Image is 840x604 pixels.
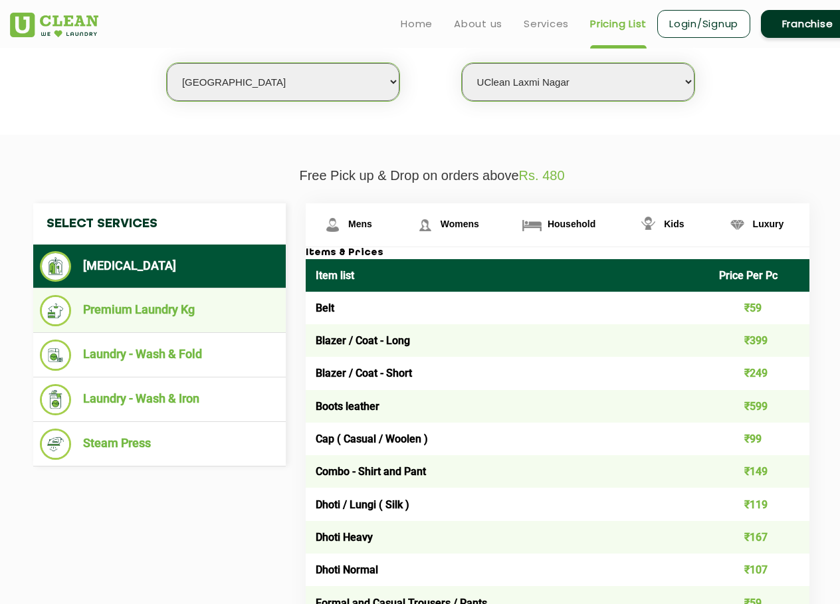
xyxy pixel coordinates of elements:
[709,488,810,520] td: ₹119
[519,168,565,183] span: Rs. 480
[709,357,810,389] td: ₹249
[520,213,544,237] img: Household
[40,295,279,326] li: Premium Laundry Kg
[726,213,749,237] img: Luxury
[40,251,279,282] li: [MEDICAL_DATA]
[306,488,709,520] td: Dhoti / Lungi ( Silk )
[709,423,810,455] td: ₹99
[40,384,279,415] li: Laundry - Wash & Iron
[40,384,71,415] img: Laundry - Wash & Iron
[306,554,709,586] td: Dhoti Normal
[454,16,502,32] a: About us
[709,455,810,488] td: ₹149
[709,554,810,586] td: ₹107
[10,13,98,37] img: UClean Laundry and Dry Cleaning
[524,16,569,32] a: Services
[306,292,709,324] td: Belt
[40,429,71,460] img: Steam Press
[40,340,279,371] li: Laundry - Wash & Fold
[306,521,709,554] td: Dhoti Heavy
[306,247,809,259] h3: Items & Prices
[40,251,71,282] img: Dry Cleaning
[306,259,709,292] th: Item list
[306,324,709,357] td: Blazer / Coat - Long
[321,213,344,237] img: Mens
[33,203,286,245] h4: Select Services
[709,324,810,357] td: ₹399
[590,16,647,32] a: Pricing List
[441,219,479,229] span: Womens
[413,213,437,237] img: Womens
[637,213,660,237] img: Kids
[664,219,684,229] span: Kids
[306,423,709,455] td: Cap ( Casual / Woolen )
[306,357,709,389] td: Blazer / Coat - Short
[657,10,750,38] a: Login/Signup
[348,219,372,229] span: Mens
[306,455,709,488] td: Combo - Shirt and Pant
[306,390,709,423] td: Boots leather
[753,219,784,229] span: Luxury
[709,259,810,292] th: Price Per Pc
[709,521,810,554] td: ₹167
[401,16,433,32] a: Home
[709,292,810,324] td: ₹59
[40,429,279,460] li: Steam Press
[40,340,71,371] img: Laundry - Wash & Fold
[548,219,595,229] span: Household
[40,295,71,326] img: Premium Laundry Kg
[709,390,810,423] td: ₹599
